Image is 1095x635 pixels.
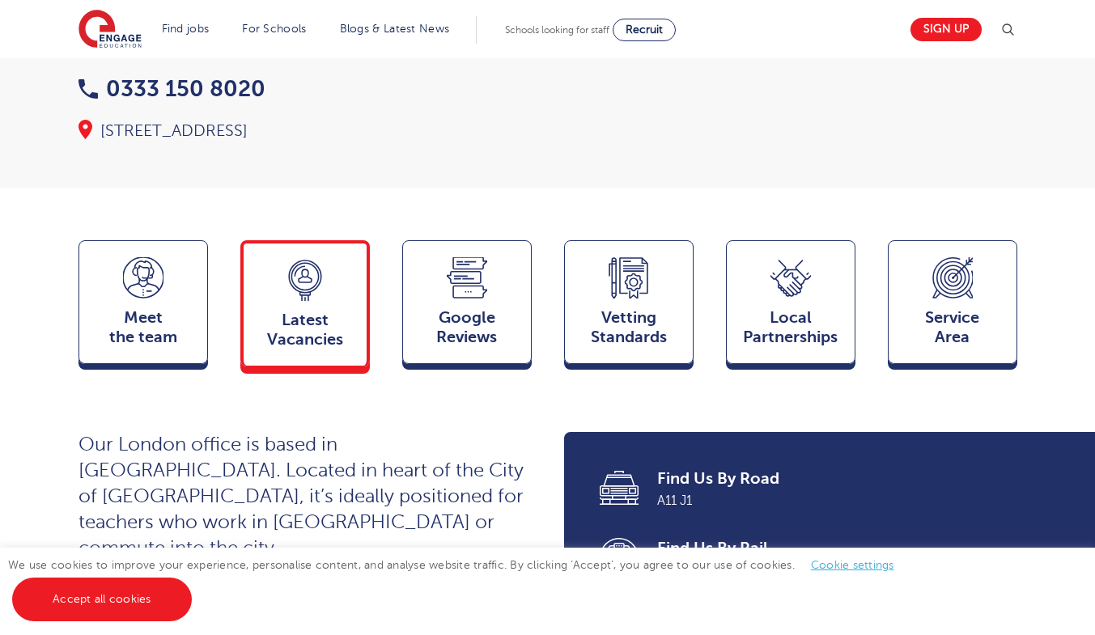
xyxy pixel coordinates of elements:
a: ServiceArea [888,240,1017,371]
span: A11 J1 [657,490,995,511]
a: Recruit [613,19,676,41]
span: Google Reviews [411,308,523,347]
a: 0333 150 8020 [79,76,265,101]
div: [STREET_ADDRESS] [79,120,532,142]
span: Vetting Standards [573,308,685,347]
span: Latest Vacancies [252,311,359,349]
span: Schools looking for staff [505,24,609,36]
img: Engage Education [79,10,142,50]
a: For Schools [242,23,306,35]
a: Accept all cookies [12,578,192,621]
a: Sign up [910,18,982,41]
a: Cookie settings [811,559,894,571]
span: Meet the team [87,308,199,347]
span: We use cookies to improve your experience, personalise content, and analyse website traffic. By c... [8,559,910,605]
span: Our London office is based in [GEOGRAPHIC_DATA]. Located in heart of the City of [GEOGRAPHIC_DATA... [79,434,524,559]
a: GoogleReviews [402,240,532,371]
span: Recruit [626,23,663,36]
a: LatestVacancies [240,240,370,374]
span: Service Area [897,308,1008,347]
a: Find jobs [162,23,210,35]
span: Find Us By Rail [657,537,995,560]
a: Local Partnerships [726,240,855,371]
span: Find Us By Road [657,468,995,490]
a: Meetthe team [79,240,208,371]
span: Local Partnerships [735,308,847,347]
a: Blogs & Latest News [340,23,450,35]
a: VettingStandards [564,240,694,371]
